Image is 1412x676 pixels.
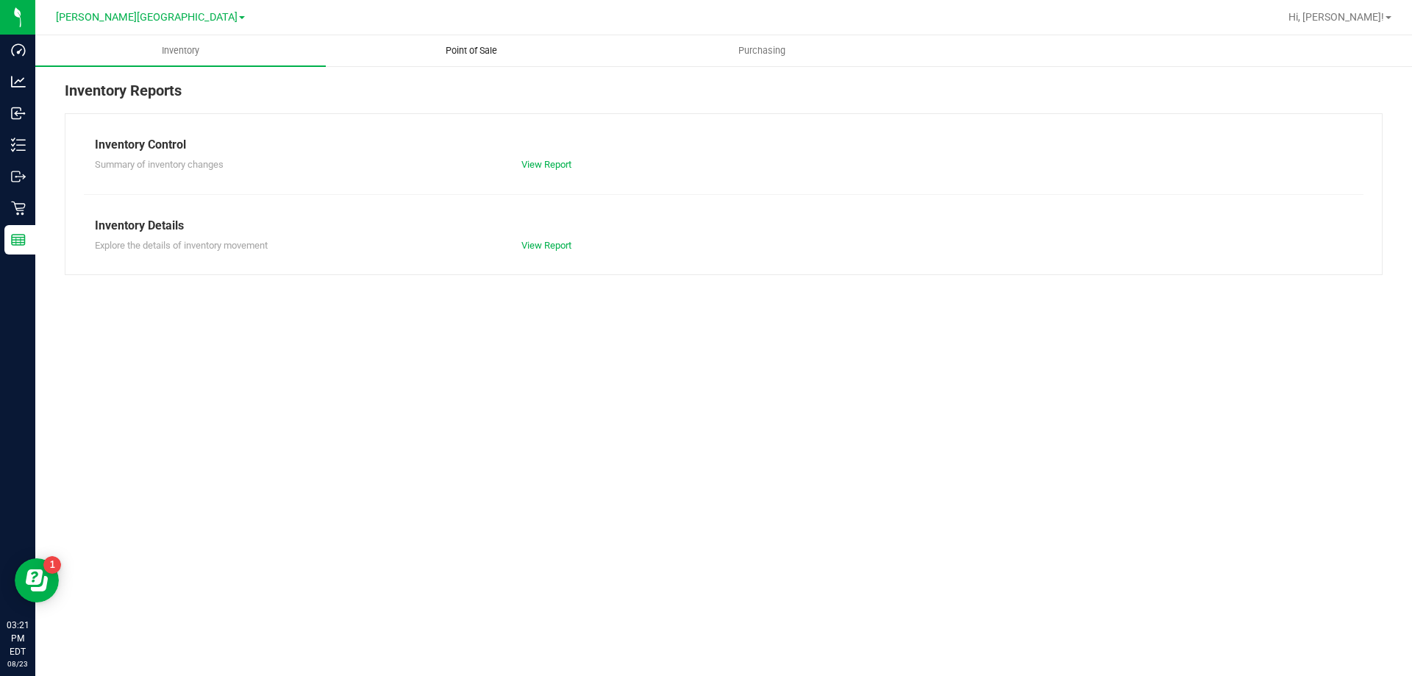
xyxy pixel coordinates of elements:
[56,11,238,24] span: [PERSON_NAME][GEOGRAPHIC_DATA]
[11,74,26,89] inline-svg: Analytics
[326,35,616,66] a: Point of Sale
[95,159,224,170] span: Summary of inventory changes
[616,35,907,66] a: Purchasing
[521,240,571,251] a: View Report
[719,44,805,57] span: Purchasing
[1288,11,1384,23] span: Hi, [PERSON_NAME]!
[426,44,517,57] span: Point of Sale
[11,106,26,121] inline-svg: Inbound
[65,79,1383,113] div: Inventory Reports
[11,232,26,247] inline-svg: Reports
[7,619,29,658] p: 03:21 PM EDT
[95,240,268,251] span: Explore the details of inventory movement
[11,138,26,152] inline-svg: Inventory
[7,658,29,669] p: 08/23
[11,169,26,184] inline-svg: Outbound
[521,159,571,170] a: View Report
[95,136,1352,154] div: Inventory Control
[15,558,59,602] iframe: Resource center
[95,217,1352,235] div: Inventory Details
[43,556,61,574] iframe: Resource center unread badge
[142,44,219,57] span: Inventory
[11,43,26,57] inline-svg: Dashboard
[35,35,326,66] a: Inventory
[11,201,26,216] inline-svg: Retail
